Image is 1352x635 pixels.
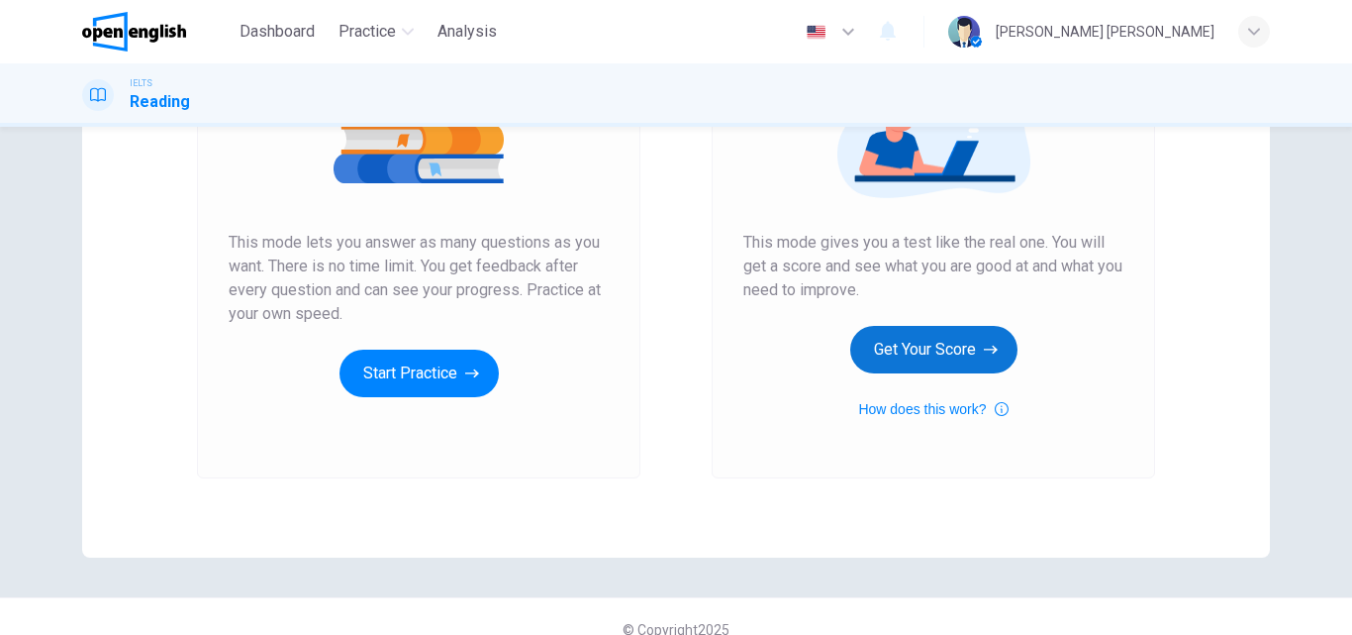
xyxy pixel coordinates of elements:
button: Analysis [430,14,505,50]
img: Profile picture [948,16,980,48]
span: Analysis [437,20,497,44]
img: en [804,25,828,40]
span: Dashboard [240,20,315,44]
a: OpenEnglish logo [82,12,232,52]
button: Get Your Score [850,326,1017,373]
div: [PERSON_NAME] [PERSON_NAME] [996,20,1214,44]
img: OpenEnglish logo [82,12,186,52]
span: This mode gives you a test like the real one. You will get a score and see what you are good at a... [743,231,1123,302]
button: Practice [331,14,422,50]
span: IELTS [130,76,152,90]
h1: Reading [130,90,190,114]
span: This mode lets you answer as many questions as you want. There is no time limit. You get feedback... [229,231,609,326]
button: Dashboard [232,14,323,50]
button: Start Practice [339,350,499,397]
button: How does this work? [858,397,1008,421]
span: Practice [338,20,396,44]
